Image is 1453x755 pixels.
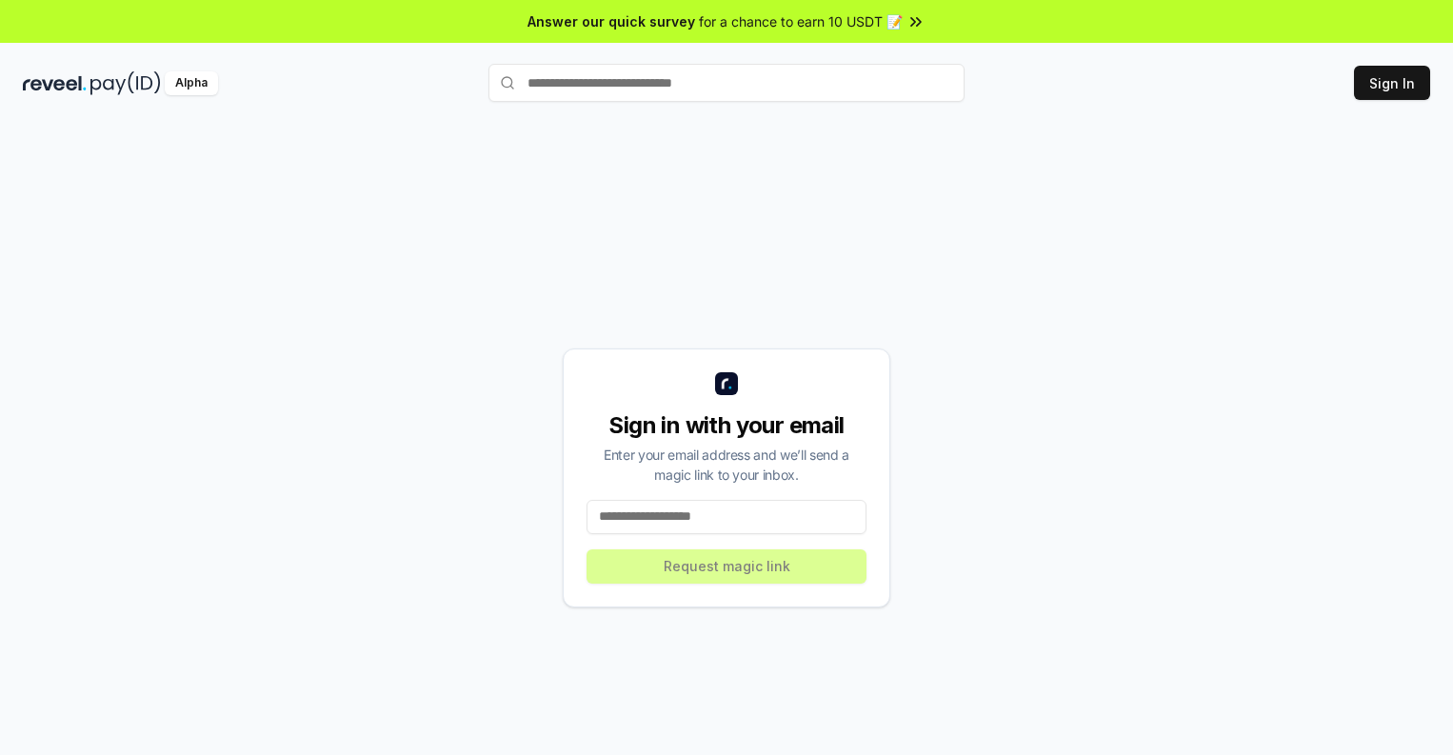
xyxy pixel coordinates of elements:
[715,372,738,395] img: logo_small
[699,11,903,31] span: for a chance to earn 10 USDT 📝
[587,410,866,441] div: Sign in with your email
[527,11,695,31] span: Answer our quick survey
[23,71,87,95] img: reveel_dark
[90,71,161,95] img: pay_id
[1354,66,1430,100] button: Sign In
[587,445,866,485] div: Enter your email address and we’ll send a magic link to your inbox.
[165,71,218,95] div: Alpha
